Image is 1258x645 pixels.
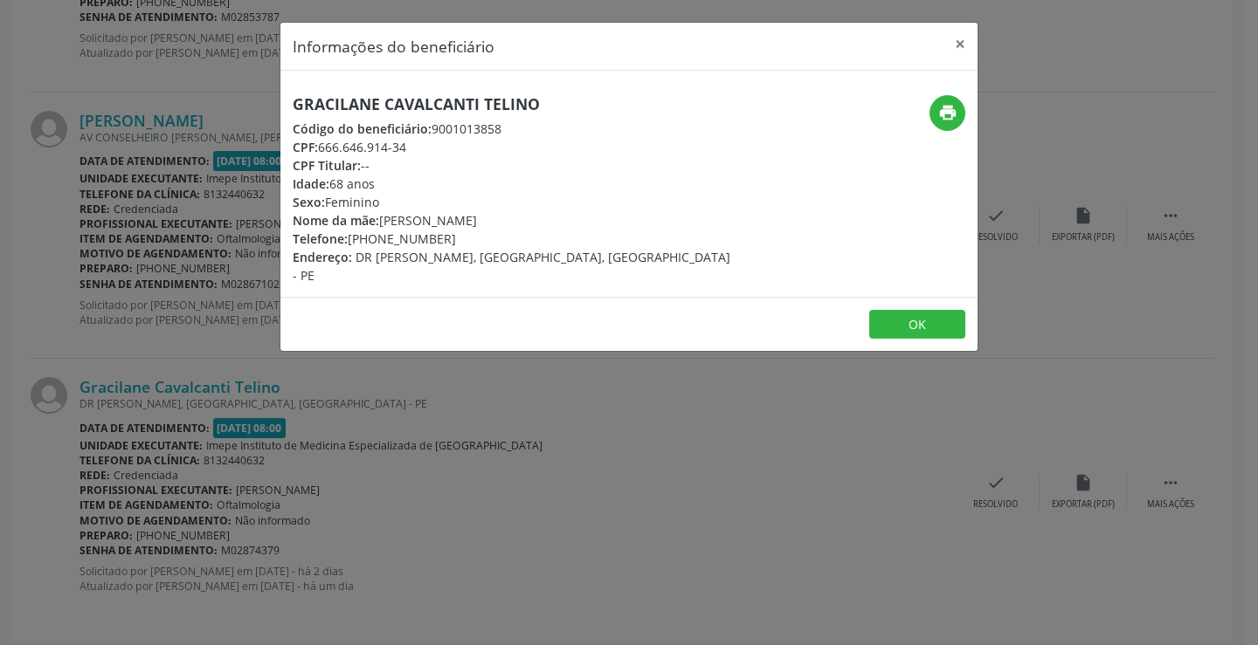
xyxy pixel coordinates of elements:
div: 68 anos [293,175,733,193]
button: OK [869,310,965,340]
div: 9001013858 [293,120,733,138]
button: Close [943,23,978,65]
span: Telefone: [293,230,348,247]
span: Idade: [293,175,329,192]
span: CPF Titular: [293,157,361,174]
div: [PERSON_NAME] [293,211,733,230]
span: Nome da mãe: [293,212,379,229]
button: print [930,95,965,131]
span: DR [PERSON_NAME], [GEOGRAPHIC_DATA], [GEOGRAPHIC_DATA] - PE [293,249,730,284]
div: 666.646.914-34 [293,138,733,156]
h5: Gracilane Cavalcanti Telino [293,95,733,113]
span: Endereço: [293,249,352,265]
h5: Informações do beneficiário [293,35,494,58]
span: Sexo: [293,194,325,210]
span: CPF: [293,139,318,155]
div: Feminino [293,193,733,211]
i: print [938,103,957,122]
div: [PHONE_NUMBER] [293,230,733,248]
div: -- [293,156,733,175]
span: Código do beneficiário: [293,120,432,137]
